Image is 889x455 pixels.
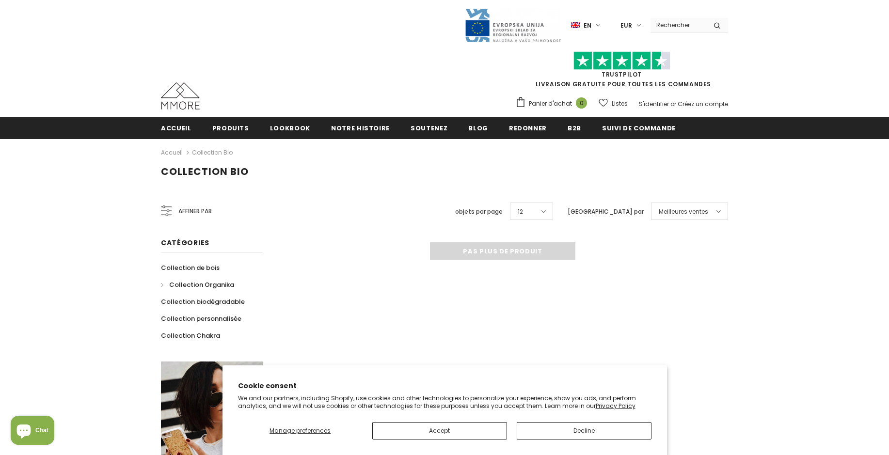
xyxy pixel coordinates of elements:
span: Collection Chakra [161,331,220,340]
a: Collection Organika [161,276,234,293]
span: Suivi de commande [602,124,676,133]
span: Catégories [161,238,209,248]
a: Collection de bois [161,259,220,276]
a: Collection Chakra [161,327,220,344]
a: soutenez [411,117,447,139]
span: Lookbook [270,124,310,133]
a: Accueil [161,117,191,139]
span: en [584,21,591,31]
img: Faites confiance aux étoiles pilotes [573,51,670,70]
label: [GEOGRAPHIC_DATA] par [568,207,644,217]
span: Collection biodégradable [161,297,245,306]
span: Listes [612,99,628,109]
span: soutenez [411,124,447,133]
span: Redonner [509,124,547,133]
span: Collection personnalisée [161,314,241,323]
img: i-lang-1.png [571,21,580,30]
span: or [670,100,676,108]
a: Listes [599,95,628,112]
span: 12 [518,207,523,217]
a: Accueil [161,147,183,158]
a: Suivi de commande [602,117,676,139]
span: B2B [568,124,581,133]
span: Affiner par [178,206,212,217]
p: We and our partners, including Shopify, use cookies and other technologies to personalize your ex... [238,394,651,409]
span: Manage preferences [270,426,331,435]
a: Blog [468,117,488,139]
a: Javni Razpis [464,21,561,29]
input: Search Site [651,18,706,32]
a: Collection Bio [192,148,233,157]
span: Collection de bois [161,263,220,272]
span: LIVRAISON GRATUITE POUR TOUTES LES COMMANDES [515,56,728,88]
a: Lookbook [270,117,310,139]
span: Collection Bio [161,165,249,178]
a: Collection personnalisée [161,310,241,327]
button: Decline [517,422,651,439]
a: Notre histoire [331,117,390,139]
span: Panier d'achat [529,99,572,109]
a: S'identifier [639,100,669,108]
a: Panier d'achat 0 [515,96,592,111]
span: Accueil [161,124,191,133]
a: B2B [568,117,581,139]
span: Meilleures ventes [659,207,708,217]
button: Manage preferences [238,422,363,439]
a: Créez un compte [678,100,728,108]
span: EUR [620,21,632,31]
h2: Cookie consent [238,381,651,391]
a: Produits [212,117,249,139]
a: TrustPilot [602,70,642,78]
a: Privacy Policy [596,402,635,410]
span: Produits [212,124,249,133]
inbox-online-store-chat: Shopify online store chat [8,416,57,447]
img: Cas MMORE [161,82,200,110]
a: Collection biodégradable [161,293,245,310]
button: Accept [372,422,507,439]
span: Notre histoire [331,124,390,133]
span: 0 [576,97,587,109]
span: Blog [468,124,488,133]
label: objets par page [455,207,503,217]
img: Javni Razpis [464,8,561,43]
a: Redonner [509,117,547,139]
span: Collection Organika [169,280,234,289]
